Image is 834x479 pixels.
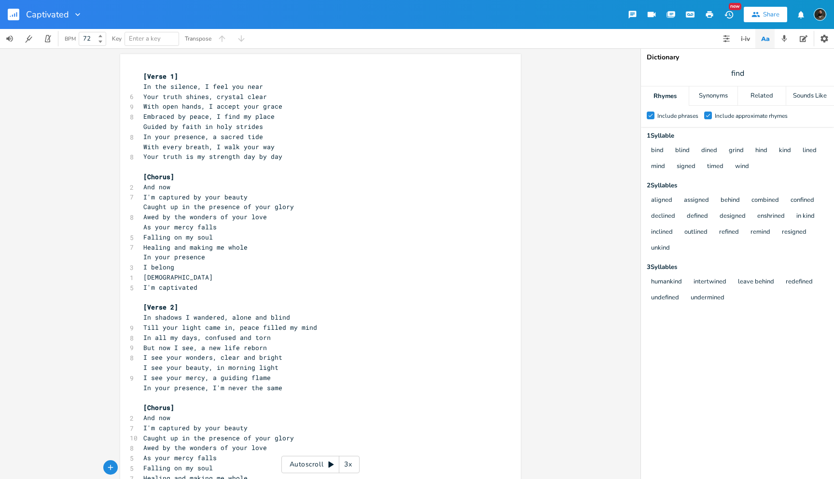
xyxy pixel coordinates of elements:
[651,197,672,205] button: aligned
[786,278,813,286] button: redefined
[143,443,267,452] span: Awed by the wonders of your love
[782,228,806,237] button: resigned
[779,147,791,155] button: kind
[143,413,170,422] span: And now
[143,152,282,161] span: Your truth is my strength day by day
[143,403,174,412] span: [Chorus]
[687,212,708,221] button: defined
[143,193,248,201] span: I'm captured by your beauty
[677,163,695,171] button: signed
[796,212,815,221] button: in kind
[143,122,263,131] span: Guided by faith in holy strides
[651,163,665,171] button: mind
[707,163,723,171] button: timed
[143,202,294,211] span: Caught up in the presence of your glory
[721,197,740,205] button: behind
[143,72,178,81] span: [Verse 1]
[143,323,317,332] span: Till your light came in, peace filled my mind
[694,278,726,286] button: intertwined
[684,197,709,205] button: assigned
[786,86,834,106] div: Sounds Like
[65,36,76,42] div: BPM
[143,223,217,231] span: As your mercy falls
[701,147,717,155] button: dined
[143,283,197,292] span: I'm captivated
[763,10,779,19] div: Share
[129,34,161,43] span: Enter a key
[185,36,211,42] div: Transpose
[651,147,664,155] button: bind
[738,86,786,106] div: Related
[729,147,744,155] button: grind
[729,3,741,10] div: New
[143,434,294,442] span: Caught up in the presence of your glory
[738,278,774,286] button: leave behind
[751,197,779,205] button: combined
[814,8,826,21] img: Taylor Clyde
[339,456,357,473] div: 3x
[26,10,69,19] span: Captivated
[143,183,170,191] span: And now
[755,147,767,155] button: hind
[651,212,675,221] button: declined
[803,147,817,155] button: lined
[691,294,724,302] button: undermined
[744,7,787,22] button: Share
[143,253,205,261] span: In your presence
[651,244,670,253] button: unkind
[143,383,282,392] span: In your presence, I'm never the same
[757,212,785,221] button: enshrined
[641,86,689,106] div: Rhymes
[647,133,828,139] div: 1 Syllable
[657,113,698,119] div: Include phrases
[715,113,788,119] div: Include approximate rhymes
[651,278,682,286] button: humankind
[143,453,217,462] span: As your mercy falls
[684,228,708,237] button: outlined
[143,273,213,282] span: [DEMOGRAPHIC_DATA]
[281,456,360,473] div: Autoscroll
[143,353,282,362] span: I see your wonders, clear and bright
[143,363,278,372] span: I see your beauty, in morning light
[143,92,267,101] span: Your truth shines, crystal clear
[143,343,267,352] span: But now I see, a new life reborn
[143,233,213,241] span: Falling on my soul
[143,212,267,221] span: Awed by the wonders of your love
[143,102,282,111] span: With open hands, I accept your grace
[647,183,828,189] div: 2 Syllable s
[143,142,275,151] span: With every breath, I walk your way
[647,54,828,61] div: Dictionary
[720,212,746,221] button: designed
[751,228,770,237] button: remind
[143,263,174,271] span: I belong
[143,243,248,252] span: Healing and making me whole
[731,68,744,79] span: find
[143,313,290,322] span: In shadows I wandered, alone and blind
[143,172,174,181] span: [Chorus]
[651,294,679,302] button: undefined
[143,132,263,141] span: In your presence, a sacred tide
[647,264,828,270] div: 3 Syllable s
[651,228,673,237] button: inclined
[143,82,263,91] span: In the silence, I feel you near
[735,163,749,171] button: wind
[719,6,738,23] button: New
[143,112,275,121] span: Embraced by peace, I find my place
[689,86,737,106] div: Synonyms
[719,228,739,237] button: refined
[675,147,690,155] button: blind
[791,197,814,205] button: confined
[112,36,122,42] div: Key
[143,303,178,311] span: [Verse 2]
[143,333,271,342] span: In all my days, confused and torn
[143,373,271,382] span: I see your mercy, a guiding flame
[143,464,213,472] span: Falling on my soul
[143,423,248,432] span: I'm captured by your beauty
